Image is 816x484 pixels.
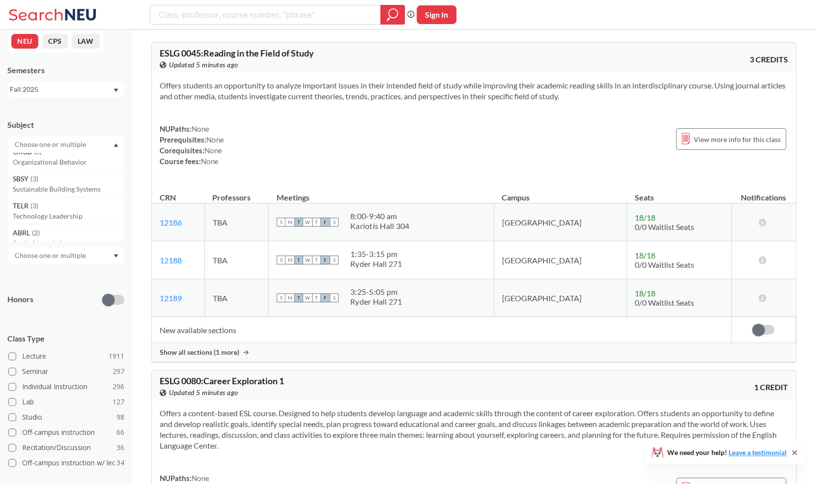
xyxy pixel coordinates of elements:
[160,192,176,203] div: CRN
[303,293,312,302] span: W
[7,333,124,344] span: Class Type
[116,457,124,468] span: 34
[116,412,124,423] span: 98
[113,366,124,377] span: 297
[303,256,312,264] span: W
[204,182,268,203] th: Professors
[10,139,92,150] input: Choose one or multiple
[321,256,330,264] span: F
[330,293,338,302] span: S
[158,6,373,23] input: Class, professor, course number, "phrase"
[160,375,284,386] span: ESLG 0080 : Career Exploration 1
[321,293,330,302] span: F
[494,279,626,317] td: [GEOGRAPHIC_DATA]
[312,218,321,227] span: T
[11,34,38,49] button: NEU
[169,59,238,70] span: Updated 5 minutes ago
[7,136,124,153] div: Dropdown arrowGeneral Engineering Tech - CPSHONR(3)Honors ProgramHSV(3)Human Services - CPSLDR(3)...
[204,279,268,317] td: TBA
[8,350,124,363] label: Lecture
[204,146,222,155] span: None
[13,211,124,221] p: Technology Leadership
[116,427,124,438] span: 66
[694,133,781,145] span: View more info for this class
[160,123,224,167] div: NUPaths: Prerequisites: Corequisites: Course fees:
[7,119,124,130] div: Subject
[350,297,402,307] div: Ryder Hall 271
[330,256,338,264] span: S
[387,8,398,22] svg: magnifying glass
[192,124,209,133] span: None
[10,250,92,261] input: Choose one or multiple
[113,254,118,258] svg: Dropdown arrow
[7,294,33,305] p: Honors
[750,54,788,65] span: 3 CREDITS
[34,147,42,156] span: ( 3 )
[731,182,795,203] th: Notifications
[13,200,30,211] span: TELR
[8,380,124,393] label: Individual Instruction
[294,293,303,302] span: T
[8,365,124,378] label: Seminar
[42,34,68,49] button: CPS
[350,221,409,231] div: Kariotis Hall 304
[206,135,224,144] span: None
[312,293,321,302] span: T
[635,298,694,307] span: 0/0 Waitlist Seats
[8,456,124,469] label: Off-campus instruction w/ lec
[30,174,38,183] span: ( 3 )
[160,80,788,102] section: Offers students an opportunity to analyze important issues in their intended field of study while...
[113,88,118,92] svg: Dropdown arrow
[116,442,124,453] span: 36
[294,218,303,227] span: T
[204,203,268,241] td: TBA
[113,397,124,407] span: 127
[268,182,494,203] th: Meetings
[8,396,124,408] label: Lab
[30,201,38,210] span: ( 3 )
[8,441,124,454] label: Recitation/Discussion
[494,182,626,203] th: Campus
[72,34,100,49] button: LAW
[729,448,787,456] a: Leave a testimonial
[7,247,124,264] div: Dropdown arrow
[13,157,124,167] p: Organizational Behavior
[277,256,285,264] span: S
[635,222,694,231] span: 0/0 Waitlist Seats
[13,184,124,194] p: Sustainable Building Systems
[109,351,124,362] span: 1911
[494,203,626,241] td: [GEOGRAPHIC_DATA]
[277,218,285,227] span: S
[380,5,405,25] div: magnifying glass
[204,241,268,279] td: TBA
[635,251,655,260] span: 18 / 18
[321,218,330,227] span: F
[285,293,294,302] span: M
[330,218,338,227] span: S
[113,143,118,147] svg: Dropdown arrow
[192,474,209,483] span: None
[32,228,40,237] span: ( 2 )
[285,256,294,264] span: M
[285,218,294,227] span: M
[350,259,402,269] div: Ryder Hall 271
[350,249,402,259] div: 1:35 - 3:15 pm
[152,343,796,362] div: Show all sections (1 more)
[169,387,238,398] span: Updated 5 minutes ago
[152,317,731,343] td: New available sections
[754,382,788,393] span: 1 CREDIT
[10,84,113,95] div: Fall 2025
[635,288,655,298] span: 18 / 18
[201,157,219,166] span: None
[635,260,694,269] span: 0/0 Waitlist Seats
[312,256,321,264] span: T
[160,256,182,265] a: 12188
[8,411,124,424] label: Studio
[626,182,731,203] th: Seats
[635,213,655,222] span: 18 / 18
[160,293,182,303] a: 12189
[303,218,312,227] span: W
[160,48,314,58] span: ESLG 0045 : Reading in the Field of Study
[113,381,124,392] span: 296
[13,238,124,248] p: Study Abroad - Law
